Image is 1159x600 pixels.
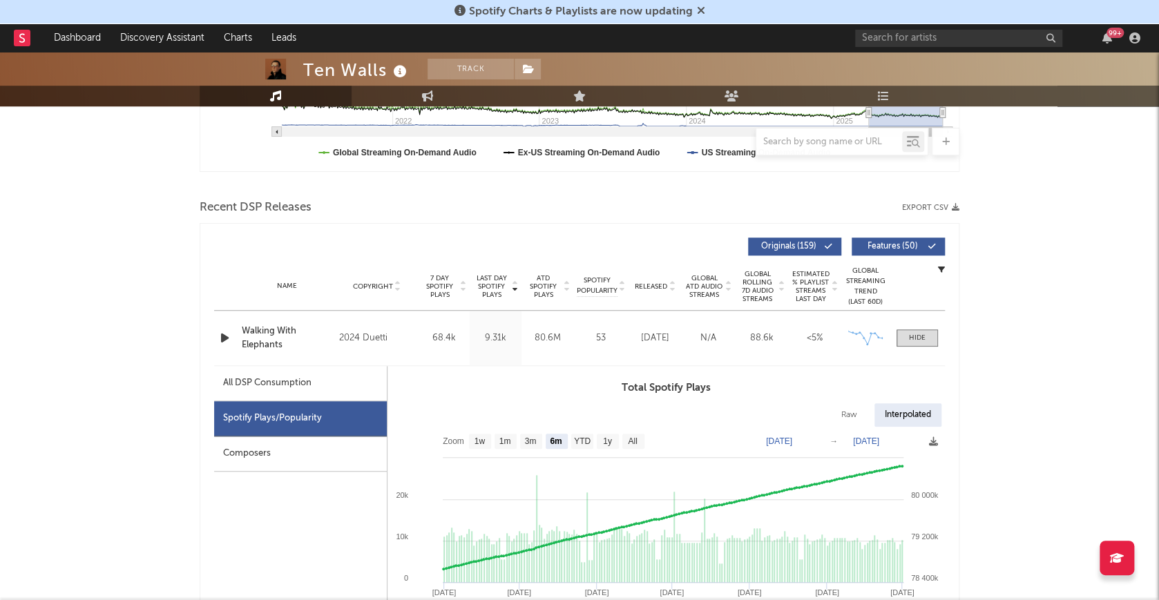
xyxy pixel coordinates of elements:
[738,270,776,303] span: Global Rolling 7D Audio Streams
[577,331,625,345] div: 53
[845,266,886,307] div: Global Streaming Trend (Last 60D)
[1102,32,1112,43] button: 99+
[428,59,514,79] button: Track
[874,403,941,427] div: Interpolated
[792,331,838,345] div: <5%
[792,270,830,303] span: Estimated % Playlist Streams Last Day
[499,436,511,446] text: 1m
[473,331,518,345] div: 9.31k
[352,282,392,291] span: Copyright
[550,436,562,446] text: 6m
[855,30,1062,47] input: Search for artists
[387,380,945,396] h3: Total Spotify Plays
[339,330,414,347] div: 2024 Duetti
[111,24,214,52] a: Discovery Assistant
[443,436,464,446] text: Zoom
[890,588,914,597] text: [DATE]
[200,200,312,216] span: Recent DSP Releases
[577,275,617,296] span: Spotify Popularity
[831,403,868,427] div: Raw
[303,59,410,81] div: Ten Walls
[628,436,637,446] text: All
[738,588,762,597] text: [DATE]
[815,588,839,597] text: [DATE]
[214,24,262,52] a: Charts
[223,375,312,391] div: All DSP Consumption
[432,588,456,597] text: [DATE]
[685,331,731,345] div: N/A
[214,401,387,436] div: Spotify Plays/Popularity
[603,436,612,446] text: 1y
[911,532,939,541] text: 79 200k
[469,6,693,17] span: Spotify Charts & Playlists are now updating
[852,238,945,255] button: Features(50)
[632,331,678,345] div: [DATE]
[757,242,821,251] span: Originals ( 159 )
[525,436,537,446] text: 3m
[214,366,387,401] div: All DSP Consumption
[262,24,306,52] a: Leads
[507,588,531,597] text: [DATE]
[421,274,458,299] span: 7 Day Spotify Plays
[748,238,841,255] button: Originals(159)
[242,281,332,291] div: Name
[635,282,667,291] span: Released
[242,325,332,351] a: Walking With Elephants
[214,436,387,472] div: Composers
[697,6,705,17] span: Dismiss
[525,331,570,345] div: 80.6M
[525,274,562,299] span: ATD Spotify Plays
[473,274,510,299] span: Last Day Spotify Plays
[404,574,408,582] text: 0
[756,137,902,148] input: Search by song name or URL
[766,436,792,446] text: [DATE]
[396,491,408,499] text: 20k
[902,204,959,212] button: Export CSV
[1107,28,1124,38] div: 99 +
[861,242,924,251] span: Features ( 50 )
[911,574,939,582] text: 78 400k
[396,532,408,541] text: 10k
[738,331,785,345] div: 88.6k
[574,436,591,446] text: YTD
[421,331,466,345] div: 68.4k
[44,24,111,52] a: Dashboard
[685,274,723,299] span: Global ATD Audio Streams
[853,436,879,446] text: [DATE]
[911,491,939,499] text: 80 000k
[830,436,838,446] text: →
[660,588,684,597] text: [DATE]
[475,436,486,446] text: 1w
[585,588,609,597] text: [DATE]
